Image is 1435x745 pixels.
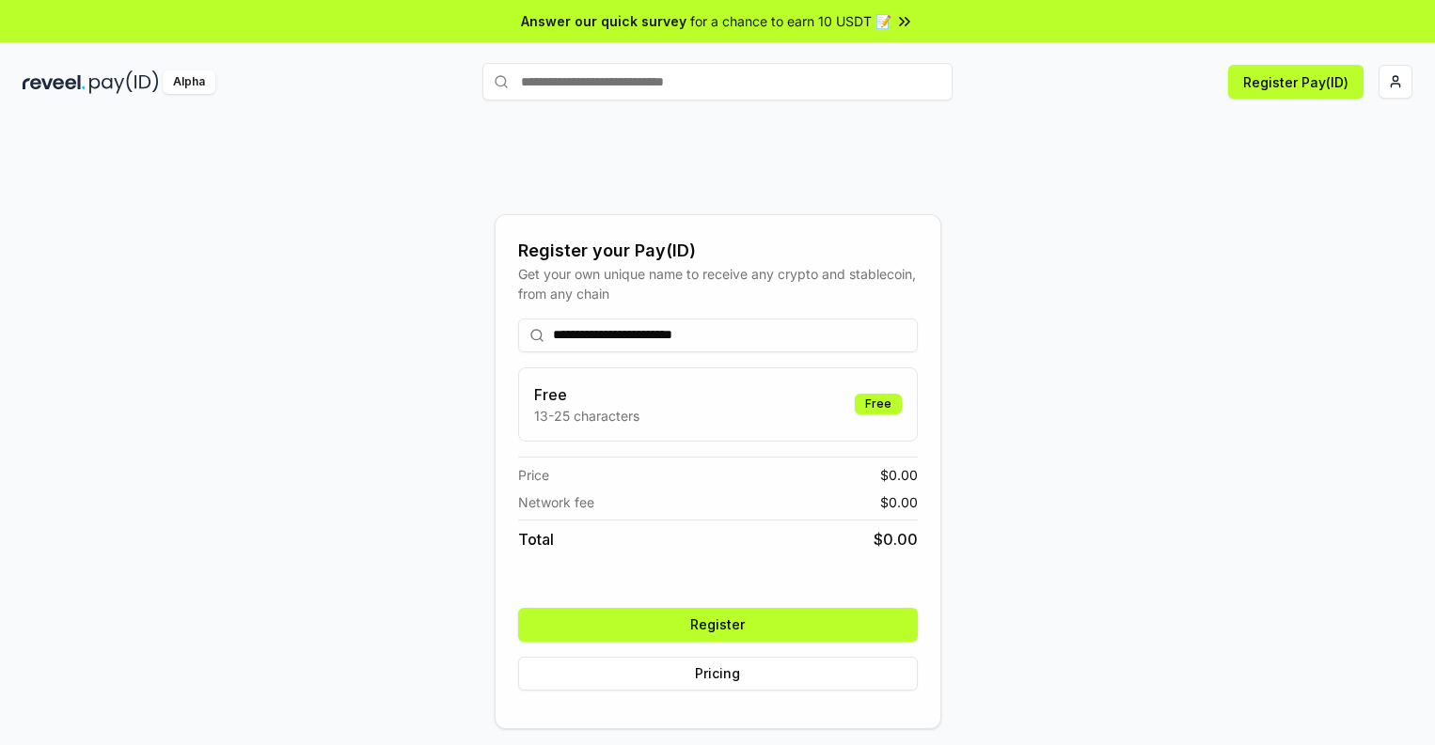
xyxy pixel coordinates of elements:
[518,657,918,691] button: Pricing
[534,383,639,406] h3: Free
[690,11,891,31] span: for a chance to earn 10 USDT 📝
[874,528,918,551] span: $ 0.00
[518,264,918,303] div: Get your own unique name to receive any crypto and stablecoin, from any chain
[521,11,686,31] span: Answer our quick survey
[855,394,902,414] div: Free
[163,70,215,94] div: Alpha
[518,608,918,642] button: Register
[518,238,918,264] div: Register your Pay(ID)
[23,70,86,94] img: reveel_dark
[1228,65,1364,99] button: Register Pay(ID)
[880,492,918,512] span: $ 0.00
[518,528,554,551] span: Total
[89,70,159,94] img: pay_id
[880,465,918,485] span: $ 0.00
[518,465,549,485] span: Price
[534,406,639,426] p: 13-25 characters
[518,492,594,512] span: Network fee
